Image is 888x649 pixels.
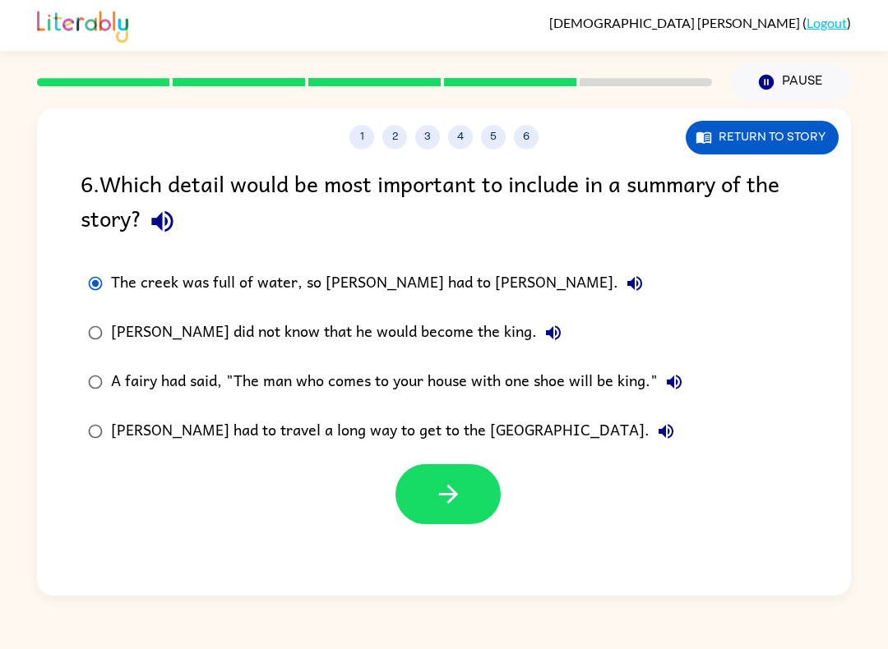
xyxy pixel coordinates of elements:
[537,316,570,349] button: [PERSON_NAME] did not know that he would become the king.
[618,267,651,300] button: The creek was full of water, so [PERSON_NAME] had to [PERSON_NAME].
[81,166,807,242] div: 6 . Which detail would be most important to include in a summary of the story?
[349,125,374,150] button: 1
[111,415,682,448] div: [PERSON_NAME] had to travel a long way to get to the [GEOGRAPHIC_DATA].
[650,415,682,448] button: [PERSON_NAME] had to travel a long way to get to the [GEOGRAPHIC_DATA].
[514,125,539,150] button: 6
[658,366,691,398] button: A fairy had said, "The man who comes to your house with one shoe will be king."
[448,125,473,150] button: 4
[686,121,839,154] button: Return to story
[549,15,802,30] span: [DEMOGRAPHIC_DATA] [PERSON_NAME]
[37,7,128,43] img: Literably
[732,63,851,101] button: Pause
[382,125,407,150] button: 2
[481,125,506,150] button: 5
[111,366,691,398] div: A fairy had said, "The man who comes to your house with one shoe will be king."
[111,267,651,300] div: The creek was full of water, so [PERSON_NAME] had to [PERSON_NAME].
[111,316,570,349] div: [PERSON_NAME] did not know that he would become the king.
[415,125,440,150] button: 3
[549,15,851,30] div: ( )
[807,15,847,30] a: Logout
